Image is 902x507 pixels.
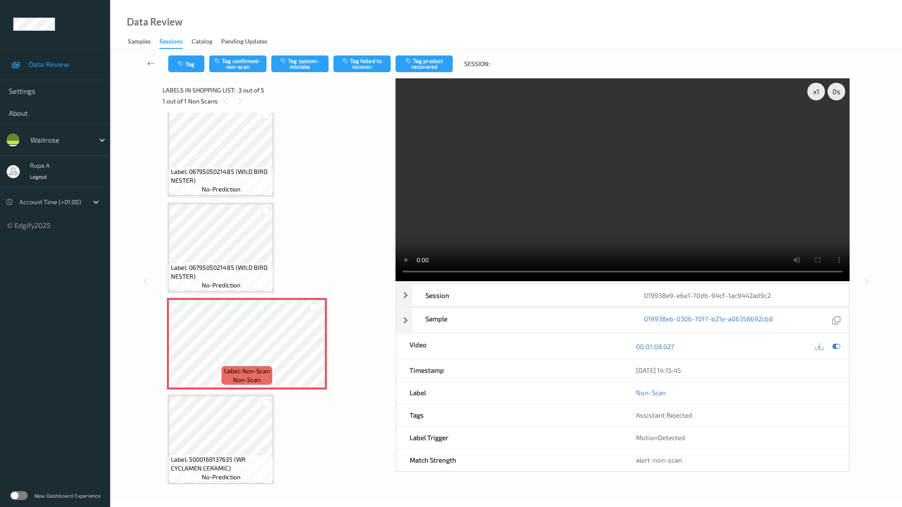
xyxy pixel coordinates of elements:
button: Tag system-mistake [271,55,329,72]
div: Video [396,334,622,359]
a: Pending Updates [221,36,276,48]
span: no-prediction [202,185,240,194]
a: 00:01:08.027 [636,342,674,351]
div: Sessions [159,37,183,49]
div: Label [396,382,622,404]
button: Tag confirmed-non-scan [209,55,266,72]
div: Session019938e9-e6e1-70db-94cf-1ac9442ad9c2 [396,284,849,307]
div: 019938e9-e6e1-70db-94cf-1ac9442ad9c2 [631,284,849,306]
span: no-prediction [202,281,240,290]
a: 019938eb-0306-7017-b21e-a06358692cb8 [644,314,773,326]
div: Data Review [127,18,182,26]
div: Sample [412,308,630,333]
span: non-scan [233,375,261,384]
button: Tag product recovered [396,55,453,72]
div: alert-non-scan [636,456,835,464]
a: Catalog [192,36,221,48]
span: no-prediction [202,473,240,481]
span: Label: 5000169137635 (WR CYCLAMEN CERAMIC) [171,455,271,473]
div: Label Trigger [396,426,622,448]
div: 0 s [828,83,845,100]
span: Labels in shopping list: [163,86,235,95]
div: Timestamp [396,359,622,381]
span: Label: Non-Scan [224,367,270,375]
div: Sample019938eb-0306-7017-b21e-a06358692cb8 [396,307,849,333]
button: Tag failed to recover [333,55,391,72]
div: x 1 [807,83,825,100]
div: Tags [396,404,622,426]
div: Pending Updates [221,37,267,48]
div: MotionDetected [623,426,849,448]
a: Non-Scan [636,388,666,397]
span: 3 out of 5 [238,86,264,95]
div: [DATE] 14:15:45 [636,366,835,375]
div: Match Strength [396,449,622,471]
a: Sessions [159,36,192,49]
a: Samples [128,36,159,48]
span: Label: 0679505021485 (WILD BIRD NESTER) [171,263,271,281]
div: 1 out of 1 Non Scans [163,96,389,107]
button: Tag [168,55,204,72]
div: Catalog [192,37,212,48]
div: Session [412,284,630,306]
span: Label: 0679505021485 (WILD BIRD NESTER) [171,167,271,185]
span: Assistant Rejected [636,411,692,419]
div: Samples [128,37,151,48]
span: Session: [464,59,490,68]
